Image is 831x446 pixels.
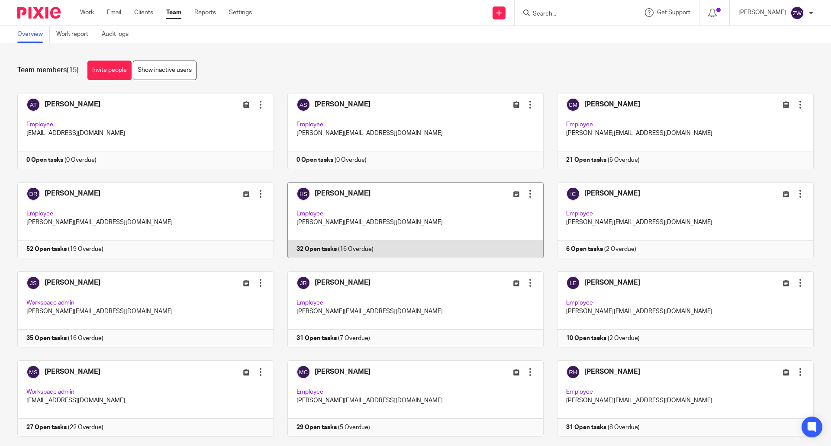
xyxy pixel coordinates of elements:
[134,8,153,17] a: Clients
[80,8,94,17] a: Work
[657,10,690,16] span: Get Support
[229,8,252,17] a: Settings
[17,66,79,75] h1: Team members
[790,6,804,20] img: svg%3E
[87,61,132,80] a: Invite people
[102,26,135,43] a: Audit logs
[133,61,196,80] a: Show inactive users
[17,7,61,19] img: Pixie
[194,8,216,17] a: Reports
[532,10,610,18] input: Search
[166,8,181,17] a: Team
[56,26,95,43] a: Work report
[67,67,79,74] span: (15)
[17,26,50,43] a: Overview
[107,8,121,17] a: Email
[738,8,786,17] p: [PERSON_NAME]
